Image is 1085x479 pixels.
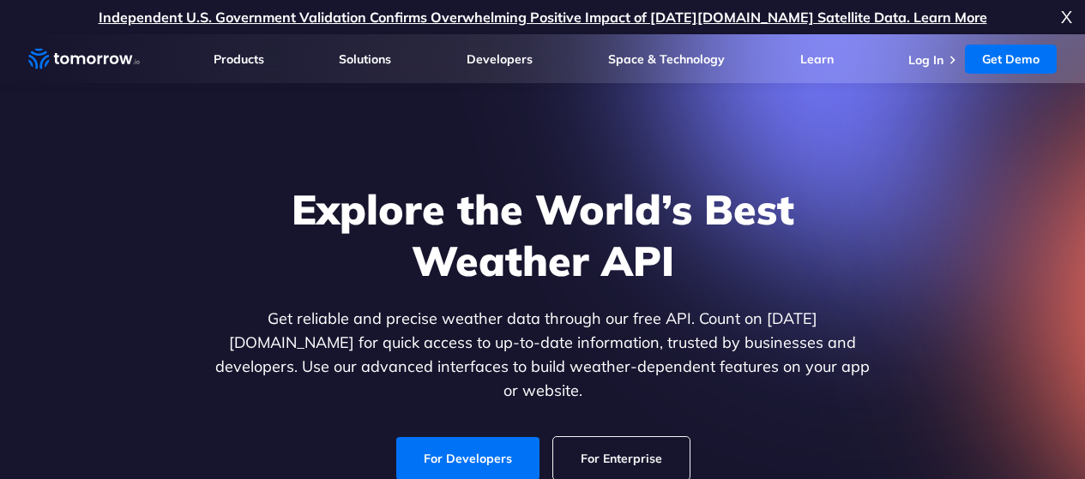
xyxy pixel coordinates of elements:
[965,45,1057,74] a: Get Demo
[214,51,264,67] a: Products
[28,46,140,72] a: Home link
[212,307,874,403] p: Get reliable and precise weather data through our free API. Count on [DATE][DOMAIN_NAME] for quic...
[99,9,987,26] a: Independent U.S. Government Validation Confirms Overwhelming Positive Impact of [DATE][DOMAIN_NAM...
[467,51,533,67] a: Developers
[608,51,725,67] a: Space & Technology
[908,52,943,68] a: Log In
[339,51,391,67] a: Solutions
[212,183,874,286] h1: Explore the World’s Best Weather API
[800,51,834,67] a: Learn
